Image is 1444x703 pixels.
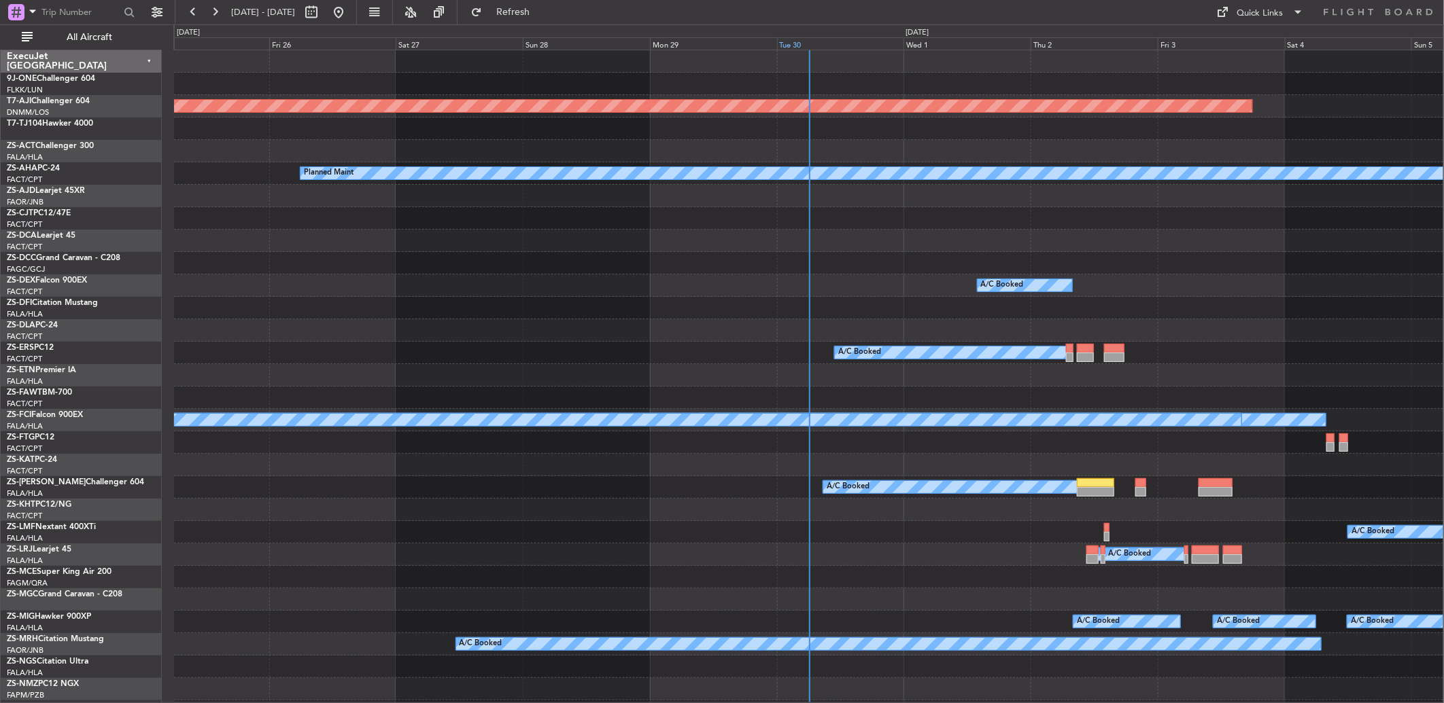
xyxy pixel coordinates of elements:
[981,275,1024,295] div: A/C Booked
[231,6,295,18] span: [DATE] - [DATE]
[7,389,37,397] span: ZS-FAW
[7,344,34,352] span: ZS-ERS
[7,680,38,688] span: ZS-NMZ
[1217,611,1260,632] div: A/C Booked
[7,276,87,285] a: ZS-DEXFalcon 900EX
[460,634,502,654] div: A/C Booked
[7,668,43,678] a: FALA/HLA
[7,690,44,700] a: FAPM/PZB
[7,209,71,217] a: ZS-CJTPC12/47E
[650,37,777,50] div: Mon 29
[7,276,35,285] span: ZS-DEX
[7,120,93,128] a: T7-TJ104Hawker 4000
[396,37,523,50] div: Sat 27
[304,163,354,183] div: Planned Maint
[7,331,42,342] a: FACT/CPT
[904,37,1031,50] div: Wed 1
[7,142,94,150] a: ZS-ACTChallenger 300
[7,456,57,464] a: ZS-KATPC-24
[7,645,44,655] a: FAOR/JNB
[7,523,96,531] a: ZS-LMFNextant 400XTi
[7,97,90,105] a: T7-AJIChallenger 604
[7,232,37,240] span: ZS-DCA
[7,321,58,329] a: ZS-DLAPC-24
[7,389,72,397] a: ZS-FAWTBM-700
[7,142,35,150] span: ZS-ACT
[1237,7,1284,20] div: Quick Links
[1158,37,1285,50] div: Fri 3
[7,623,43,633] a: FALA/HLA
[523,37,650,50] div: Sun 28
[7,488,43,499] a: FALA/HLA
[7,421,43,431] a: FALA/HLA
[7,164,37,173] span: ZS-AHA
[7,478,144,486] a: ZS-[PERSON_NAME]Challenger 604
[7,85,43,95] a: FLKK/LUN
[1031,37,1158,50] div: Thu 2
[7,501,71,509] a: ZS-KHTPC12/NG
[7,411,83,419] a: ZS-FCIFalcon 900EX
[7,657,37,666] span: ZS-NGS
[7,590,38,598] span: ZS-MGC
[838,342,881,363] div: A/C Booked
[7,657,88,666] a: ZS-NGSCitation Ultra
[1351,611,1394,632] div: A/C Booked
[41,2,120,22] input: Trip Number
[177,27,200,39] div: [DATE]
[7,187,35,195] span: ZS-AJD
[7,635,104,643] a: ZS-MRHCitation Mustang
[7,309,43,319] a: FALA/HLA
[7,107,49,118] a: DNMM/LOS
[7,501,35,509] span: ZS-KHT
[7,152,43,162] a: FALA/HLA
[464,1,546,23] button: Refresh
[7,433,35,441] span: ZS-FTG
[7,187,85,195] a: ZS-AJDLearjet 45XR
[7,366,76,374] a: ZS-ETNPremier IA
[1210,1,1311,23] button: Quick Links
[7,75,95,83] a: 9J-ONEChallenger 604
[7,444,42,454] a: FACT/CPT
[485,7,542,17] span: Refresh
[7,680,79,688] a: ZS-NMZPC12 NGX
[1352,522,1394,542] div: A/C Booked
[906,27,929,39] div: [DATE]
[7,456,35,464] span: ZS-KAT
[7,209,33,217] span: ZS-CJT
[7,578,48,588] a: FAGM/QRA
[7,411,31,419] span: ZS-FCI
[7,568,37,576] span: ZS-MCE
[7,466,42,476] a: FACT/CPT
[7,287,42,297] a: FACT/CPT
[7,264,45,274] a: FAGC/GCJ
[7,197,44,207] a: FAOR/JNB
[7,97,31,105] span: T7-AJI
[7,556,43,566] a: FALA/HLA
[7,299,98,307] a: ZS-DFICitation Mustang
[7,254,120,262] a: ZS-DCCGrand Caravan - C208
[7,75,37,83] span: 9J-ONE
[7,545,71,554] a: ZS-LRJLearjet 45
[7,545,33,554] span: ZS-LRJ
[777,37,904,50] div: Tue 30
[1285,37,1412,50] div: Sat 4
[7,354,42,364] a: FACT/CPT
[7,568,111,576] a: ZS-MCESuper King Air 200
[7,254,36,262] span: ZS-DCC
[269,37,396,50] div: Fri 26
[15,26,148,48] button: All Aircraft
[7,219,42,230] a: FACT/CPT
[35,33,143,42] span: All Aircraft
[7,399,42,409] a: FACT/CPT
[7,299,32,307] span: ZS-DFI
[7,366,35,374] span: ZS-ETN
[7,523,35,531] span: ZS-LMF
[7,344,54,352] a: ZS-ERSPC12
[7,635,38,643] span: ZS-MRH
[1077,611,1120,632] div: A/C Booked
[7,175,42,185] a: FACT/CPT
[7,242,42,252] a: FACT/CPT
[7,120,42,128] span: T7-TJ104
[7,511,42,521] a: FACT/CPT
[7,590,122,598] a: ZS-MGCGrand Caravan - C208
